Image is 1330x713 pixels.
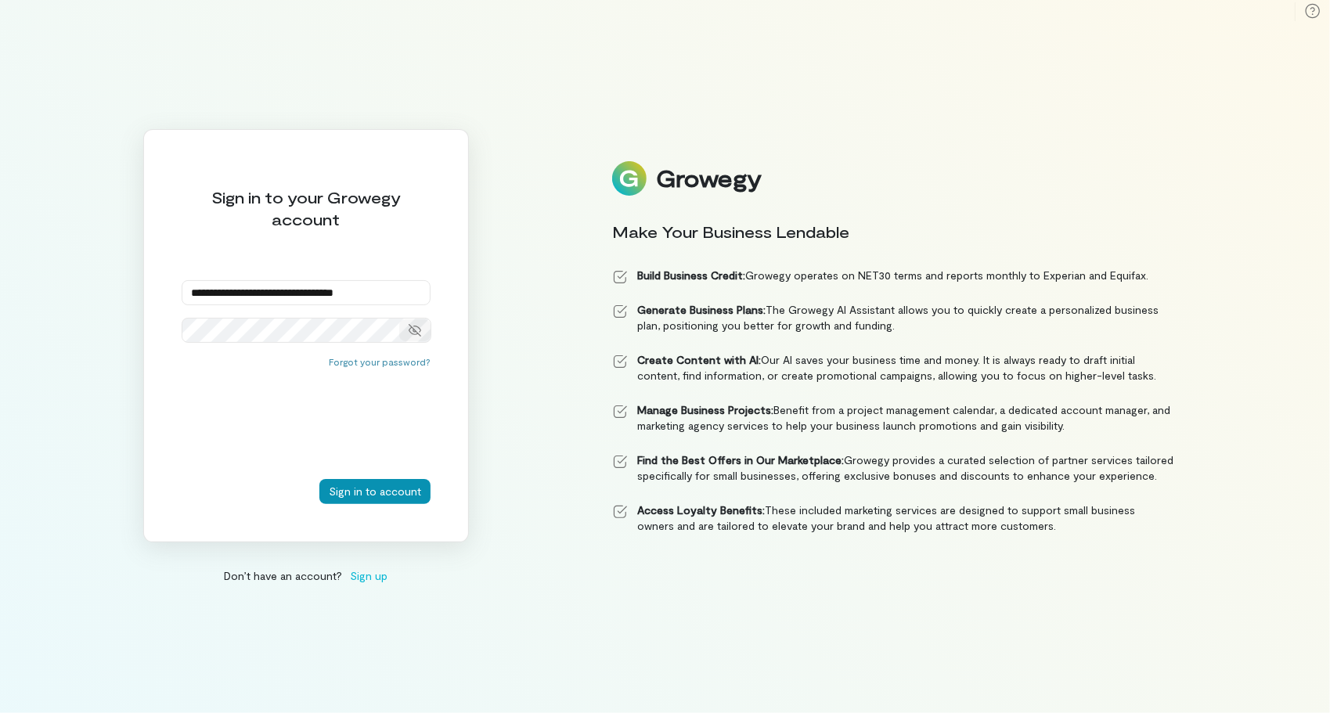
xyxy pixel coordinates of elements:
[143,567,469,584] div: Don’t have an account?
[351,567,388,584] span: Sign up
[329,355,431,368] button: Forgot your password?
[182,186,431,230] div: Sign in to your Growegy account
[612,268,1174,283] li: Growegy operates on NET30 terms and reports monthly to Experian and Equifax.
[612,502,1174,534] li: These included marketing services are designed to support small business owners and are tailored ...
[612,402,1174,434] li: Benefit from a project management calendar, a dedicated account manager, and marketing agency ser...
[612,352,1174,384] li: Our AI saves your business time and money. It is always ready to draft initial content, find info...
[637,403,773,416] strong: Manage Business Projects:
[637,268,745,282] strong: Build Business Credit:
[637,353,761,366] strong: Create Content with AI:
[637,303,766,316] strong: Generate Business Plans:
[637,453,844,466] strong: Find the Best Offers in Our Marketplace:
[319,479,431,504] button: Sign in to account
[612,221,1174,243] div: Make Your Business Lendable
[612,161,647,196] img: Logo
[612,452,1174,484] li: Growegy provides a curated selection of partner services tailored specifically for small business...
[612,302,1174,333] li: The Growegy AI Assistant allows you to quickly create a personalized business plan, positioning y...
[637,503,765,517] strong: Access Loyalty Benefits:
[656,165,761,192] div: Growegy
